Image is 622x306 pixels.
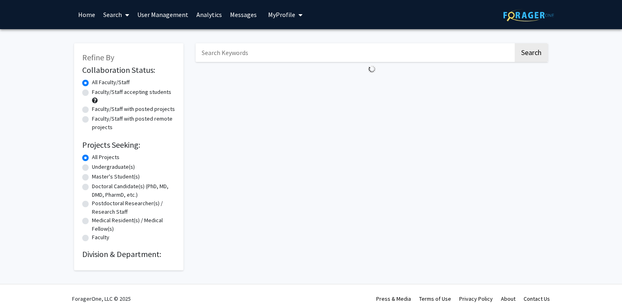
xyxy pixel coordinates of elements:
a: Home [74,0,99,29]
label: All Faculty/Staff [92,78,130,87]
a: Press & Media [376,295,411,302]
h2: Projects Seeking: [82,140,175,150]
a: About [501,295,515,302]
a: Privacy Policy [459,295,493,302]
button: Search [515,43,548,62]
label: Faculty [92,233,109,242]
img: Loading [365,62,379,76]
label: Doctoral Candidate(s) (PhD, MD, DMD, PharmD, etc.) [92,182,175,199]
label: Master's Student(s) [92,172,140,181]
label: Medical Resident(s) / Medical Fellow(s) [92,216,175,233]
h2: Collaboration Status: [82,65,175,75]
span: My Profile [268,11,295,19]
a: Contact Us [524,295,550,302]
a: Terms of Use [419,295,451,302]
a: Messages [226,0,261,29]
a: Analytics [192,0,226,29]
iframe: Chat [6,270,34,300]
label: Faculty/Staff with posted projects [92,105,175,113]
label: Postdoctoral Researcher(s) / Research Staff [92,199,175,216]
label: All Projects [92,153,119,161]
label: Undergraduate(s) [92,163,135,171]
label: Faculty/Staff accepting students [92,88,171,96]
input: Search Keywords [196,43,513,62]
a: User Management [133,0,192,29]
span: Refine By [82,52,114,62]
img: ForagerOne Logo [503,9,554,21]
nav: Page navigation [196,76,548,95]
a: Search [99,0,133,29]
label: Faculty/Staff with posted remote projects [92,115,175,132]
h2: Division & Department: [82,249,175,259]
